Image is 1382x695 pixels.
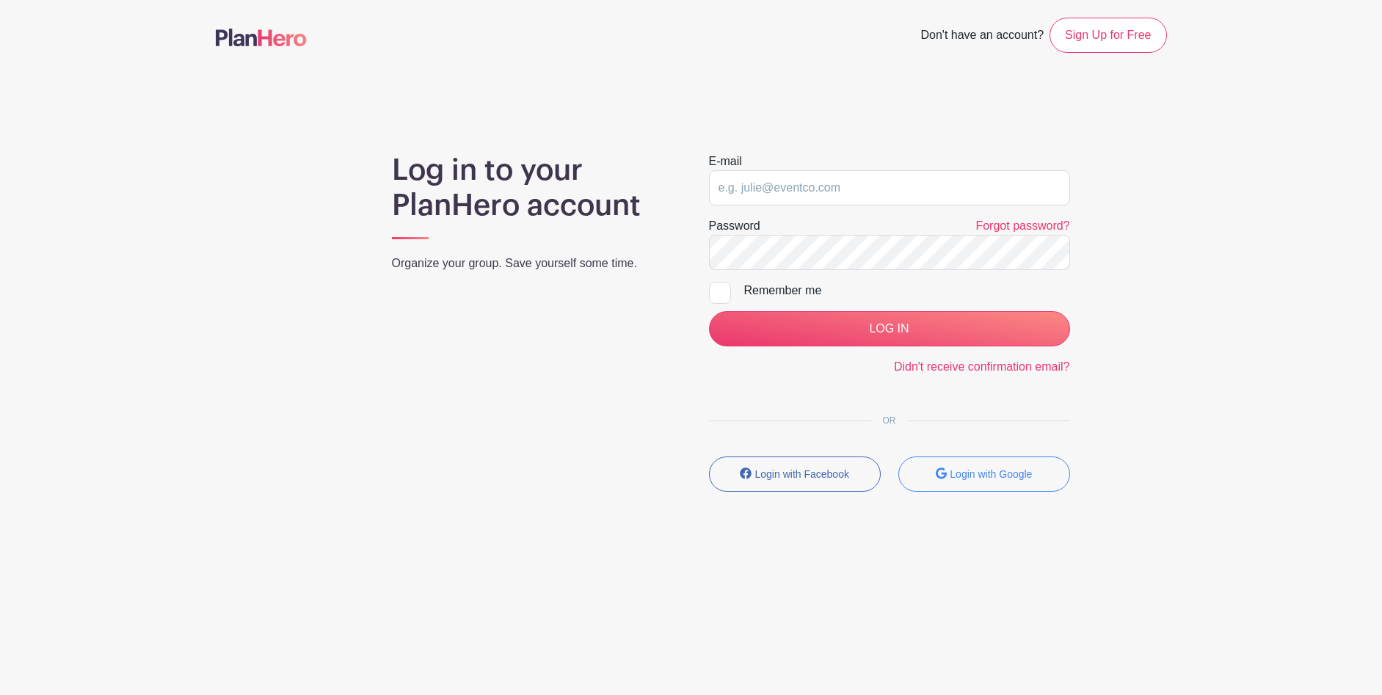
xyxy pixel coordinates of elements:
p: Organize your group. Save yourself some time. [392,255,674,272]
h1: Log in to your PlanHero account [392,153,674,223]
span: Don't have an account? [920,21,1044,53]
img: logo-507f7623f17ff9eddc593b1ce0a138ce2505c220e1c5a4e2b4648c50719b7d32.svg [216,29,307,46]
a: Forgot password? [975,219,1069,232]
a: Didn't receive confirmation email? [894,360,1070,373]
button: Login with Google [898,456,1070,492]
button: Login with Facebook [709,456,881,492]
span: OR [871,415,908,426]
label: E-mail [709,153,742,170]
a: Sign Up for Free [1050,18,1166,53]
label: Password [709,217,760,235]
input: e.g. julie@eventco.com [709,170,1070,205]
div: Remember me [744,282,1070,299]
input: LOG IN [709,311,1070,346]
small: Login with Google [950,468,1032,480]
small: Login with Facebook [755,468,849,480]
